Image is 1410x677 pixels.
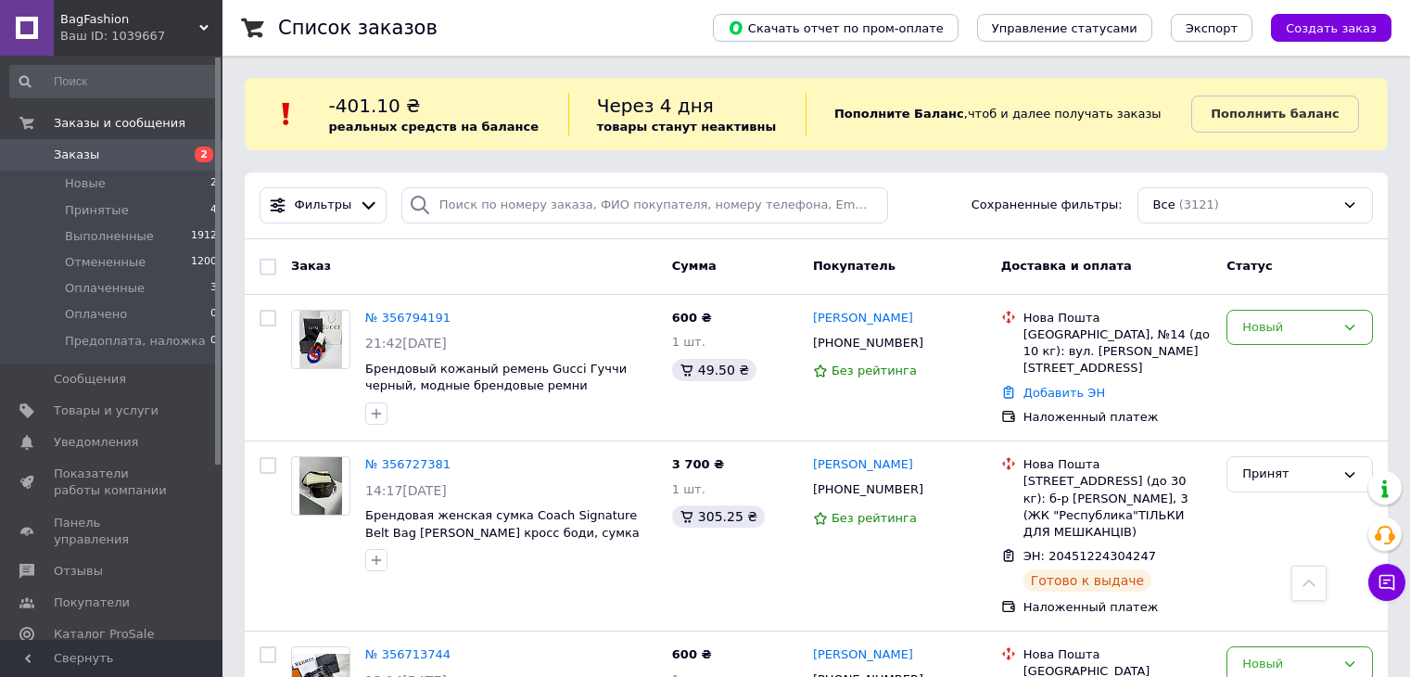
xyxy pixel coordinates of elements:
span: Сумма [672,259,717,273]
span: 0 [210,306,217,323]
a: Фото товару [291,456,350,516]
span: Панель управления [54,515,171,548]
span: Фильтры [295,197,352,214]
b: Пополнить баланс [1211,107,1339,121]
a: Пополнить баланс [1191,96,1358,133]
a: Брендовый кожаный ремень Gucci Гуччи черный, модные брендовые ремни [365,362,627,393]
span: Предоплата, наложка [65,333,206,350]
span: -401.10 ₴ [329,95,421,117]
span: Заказ [291,259,331,273]
span: 3 700 ₴ [672,457,724,471]
img: Фото товару [299,457,343,515]
span: Покупатели [54,594,130,611]
span: Оплачено [65,306,127,323]
span: Показатели работы компании [54,466,171,499]
button: Управление статусами [977,14,1152,42]
span: Уведомления [54,434,138,451]
div: 305.25 ₴ [672,505,765,528]
span: 0 [210,333,217,350]
h1: Список заказов [278,17,438,39]
span: 600 ₴ [672,311,712,325]
b: Пополните Баланс [834,107,964,121]
span: Отзывы [54,563,103,580]
span: Доставка и оплата [1001,259,1132,273]
a: № 356727381 [365,457,451,471]
span: 600 ₴ [672,647,712,661]
span: Принятые [65,202,129,219]
span: Все [1153,197,1175,214]
a: [PERSON_NAME] [813,456,913,474]
a: Фото товару [291,310,350,369]
button: Экспорт [1171,14,1252,42]
span: Статус [1226,259,1273,273]
span: Скачать отчет по пром-оплате [728,19,944,36]
span: Сохраненные фильтры: [972,197,1123,214]
b: товары станут неактивны [597,120,777,134]
span: 3 [210,280,217,297]
span: Экспорт [1186,21,1238,35]
span: 1912 [191,228,217,245]
span: 1200 [191,254,217,271]
div: Наложенный платеж [1023,599,1212,616]
a: № 356794191 [365,311,451,325]
span: Через 4 дня [597,95,714,117]
a: [PERSON_NAME] [813,646,913,664]
span: Без рейтинга [832,364,917,377]
span: [PHONE_NUMBER] [813,336,923,350]
div: Нова Пошта [1023,646,1212,663]
span: Оплаченные [65,280,145,297]
span: Новые [65,175,106,192]
span: Покупатель [813,259,896,273]
span: Выполненные [65,228,154,245]
div: Ваш ID: 1039667 [60,28,222,45]
span: 14:17[DATE] [365,483,447,498]
span: Управление статусами [992,21,1137,35]
a: Добавить ЭН [1023,386,1105,400]
span: 2 [210,175,217,192]
span: 4 [210,202,217,219]
a: Создать заказ [1252,20,1391,34]
span: 1 шт. [672,335,705,349]
div: Новый [1242,655,1335,674]
span: Заказы и сообщения [54,115,185,132]
a: № 356713744 [365,647,451,661]
span: Товары и услуги [54,402,159,419]
div: Принят [1242,465,1335,484]
div: , чтоб и далее получать заказы [806,93,1191,135]
span: ЭН: 20451224304247 [1023,549,1156,563]
input: Поиск [9,65,219,98]
span: 21:42[DATE] [365,336,447,351]
div: [STREET_ADDRESS] (до 30 кг): б-р [PERSON_NAME], 3 (ЖК "Республика"ТІЛЬКИ ДЛЯ МЕШКАНЦІВ) [1023,473,1212,541]
span: 2 [195,147,213,162]
img: Фото товару [299,311,343,368]
a: [PERSON_NAME] [813,310,913,327]
span: 1 шт. [672,482,705,496]
span: BagFashion [60,11,199,28]
span: Без рейтинга [832,511,917,525]
button: Скачать отчет по пром-оплате [713,14,959,42]
div: Новый [1242,318,1335,338]
input: Поиск по номеру заказа, ФИО покупателя, номеру телефона, Email, номеру накладной [401,187,888,224]
div: Наложенный платеж [1023,409,1212,426]
img: :exclamation: [273,100,300,128]
button: Создать заказ [1271,14,1391,42]
div: [GEOGRAPHIC_DATA], №14 (до 10 кг): вул. [PERSON_NAME][STREET_ADDRESS] [1023,326,1212,377]
div: Нова Пошта [1023,310,1212,326]
b: реальных средств на балансе [329,120,540,134]
a: Брендовая женская сумка Coach Signature Belt Bag [PERSON_NAME] кросс боди, сумка на плечо [365,508,640,556]
span: [PHONE_NUMBER] [813,482,923,496]
div: 49.50 ₴ [672,359,756,381]
span: Заказы [54,147,99,163]
span: Создать заказ [1286,21,1377,35]
button: Чат с покупателем [1368,564,1405,601]
div: Нова Пошта [1023,456,1212,473]
span: (3121) [1179,198,1219,211]
span: Сообщения [54,371,126,388]
div: Готово к выдаче [1023,569,1151,592]
span: Отмененные [65,254,146,271]
span: Каталог ProSale [54,626,154,643]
